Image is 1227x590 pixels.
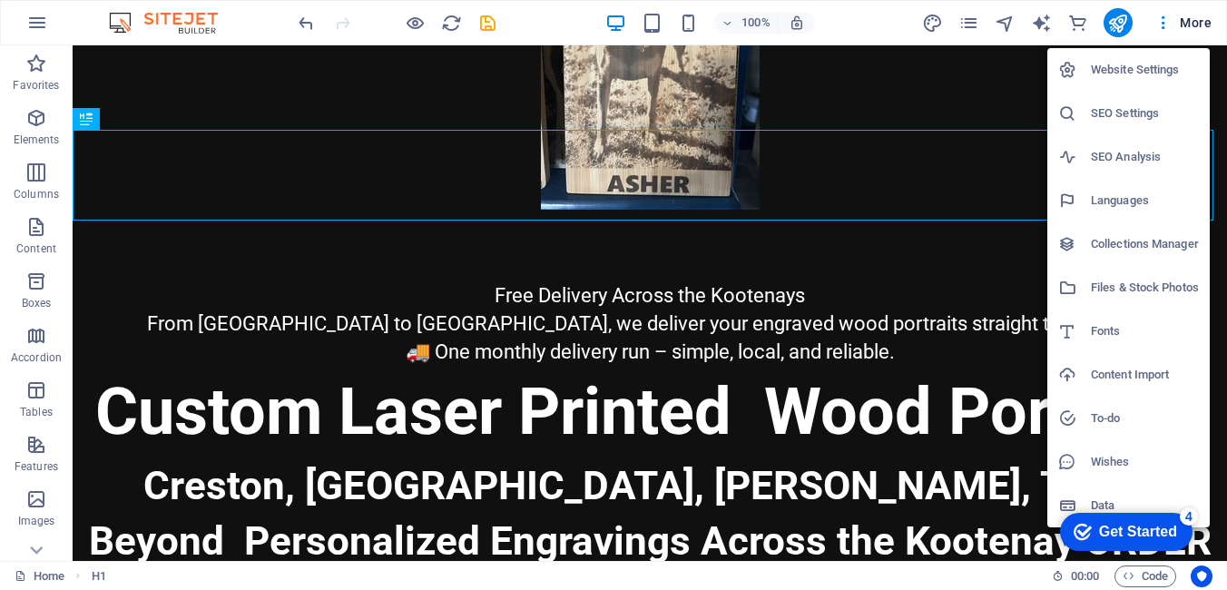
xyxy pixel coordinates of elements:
[1091,146,1199,168] h6: SEO Analysis
[1091,364,1199,386] h6: Content Import
[1091,451,1199,473] h6: Wishes
[1091,103,1199,124] h6: SEO Settings
[130,4,148,22] div: 4
[1091,320,1199,342] h6: Fonts
[10,9,142,47] div: Get Started 4 items remaining, 20% complete
[1091,233,1199,255] h6: Collections Manager
[1091,59,1199,81] h6: Website Settings
[1091,277,1199,299] h6: Files & Stock Photos
[1091,408,1199,429] h6: To-do
[1091,495,1199,516] h6: Data
[1091,190,1199,211] h6: Languages
[49,20,127,36] div: Get Started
